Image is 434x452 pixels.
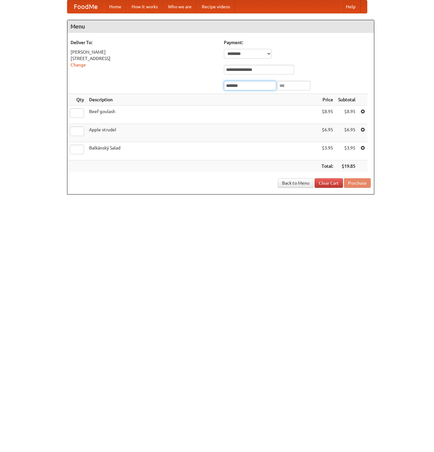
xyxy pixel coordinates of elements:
[319,124,336,142] td: $6.95
[344,178,371,188] button: Purchase
[87,106,319,124] td: Beef goulash
[197,0,235,13] a: Recipe videos
[104,0,126,13] a: Home
[67,0,104,13] a: FoodMe
[319,142,336,160] td: $3.95
[341,0,361,13] a: Help
[336,94,358,106] th: Subtotal
[87,124,319,142] td: Apple strudel
[319,106,336,124] td: $8.95
[336,124,358,142] td: $6.95
[71,49,217,55] div: [PERSON_NAME]
[71,62,86,67] a: Change
[67,20,374,33] h4: Menu
[336,160,358,172] th: $19.85
[336,106,358,124] td: $8.95
[67,94,87,106] th: Qty
[278,178,314,188] a: Back to Menu
[87,142,319,160] td: Balkánský Salad
[224,39,371,46] h5: Payment:
[163,0,197,13] a: Who we are
[71,39,217,46] h5: Deliver To:
[319,160,336,172] th: Total:
[71,55,217,62] div: [STREET_ADDRESS]
[315,178,343,188] a: Clear Cart
[336,142,358,160] td: $3.95
[319,94,336,106] th: Price
[87,94,319,106] th: Description
[126,0,163,13] a: How it works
